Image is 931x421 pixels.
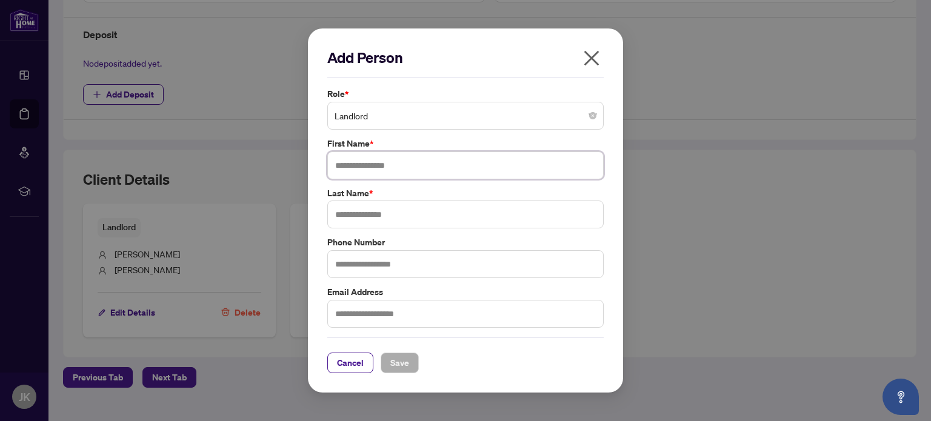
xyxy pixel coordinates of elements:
label: Last Name [327,187,604,200]
button: Save [381,353,419,373]
button: Open asap [883,379,919,415]
span: close [582,48,601,68]
button: Cancel [327,353,373,373]
span: Landlord [335,104,596,127]
h2: Add Person [327,48,604,67]
label: Email Address [327,285,604,299]
label: Role [327,87,604,101]
label: First Name [327,137,604,150]
span: close-circle [589,112,596,119]
span: Cancel [337,353,364,373]
label: Phone Number [327,236,604,249]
